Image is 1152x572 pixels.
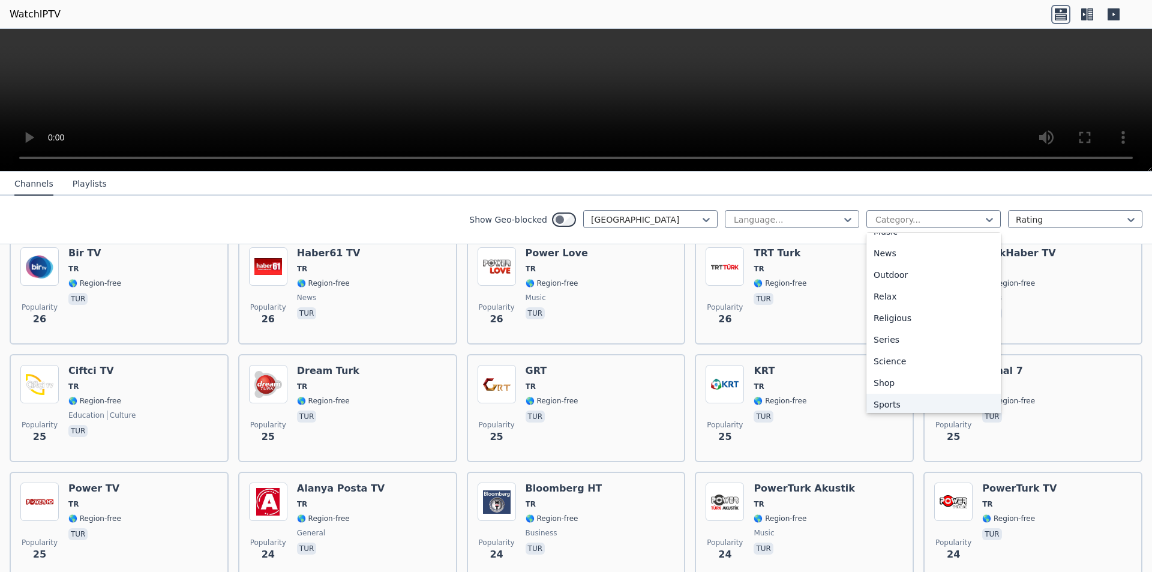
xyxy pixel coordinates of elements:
button: Playlists [73,173,107,196]
h6: TurkHaber TV [982,247,1055,259]
img: PowerTurk Akustik [706,483,744,521]
img: Power Love [478,247,516,286]
div: Religious [866,307,1001,329]
span: 24 [947,547,960,562]
span: 25 [33,547,46,562]
a: WatchIPTV [10,7,61,22]
span: TR [526,264,536,274]
img: Dream Turk [249,365,287,403]
span: 🌎 Region-free [982,278,1035,288]
span: TR [754,264,764,274]
span: 24 [718,547,731,562]
div: Sports [866,394,1001,415]
span: Popularity [250,420,286,430]
img: PowerTurk TV [934,483,973,521]
span: 🌎 Region-free [297,514,350,523]
h6: Dream Turk [297,365,359,377]
p: tur [68,293,88,305]
span: 🌎 Region-free [297,396,350,406]
span: 🌎 Region-free [297,278,350,288]
span: 25 [718,430,731,444]
img: Alanya Posta TV [249,483,287,521]
span: Popularity [22,538,58,547]
h6: Haber61 TV [297,247,361,259]
label: Show Geo-blocked [469,214,547,226]
span: 26 [33,312,46,327]
span: Popularity [707,538,743,547]
img: Bir TV [20,247,59,286]
h6: Power TV [68,483,121,495]
span: 24 [262,547,275,562]
div: Series [866,329,1001,351]
span: Popularity [479,303,515,312]
span: Popularity [935,420,971,430]
span: 🌎 Region-free [68,514,121,523]
span: 25 [490,430,503,444]
p: tur [526,307,545,319]
span: 🌎 Region-free [982,396,1035,406]
span: education [68,411,104,420]
span: TR [754,499,764,509]
div: Science [866,351,1001,372]
img: Haber61 TV [249,247,287,286]
span: 🌎 Region-free [68,278,121,288]
span: Popularity [250,538,286,547]
span: 🌎 Region-free [754,514,806,523]
span: TR [526,499,536,509]
span: 🌎 Region-free [526,514,578,523]
p: tur [297,543,316,555]
span: TR [68,264,79,274]
div: News [866,242,1001,264]
span: TR [68,499,79,509]
span: Popularity [707,420,743,430]
span: TR [754,382,764,391]
button: Channels [14,173,53,196]
p: tur [754,293,773,305]
img: Ciftci TV [20,365,59,403]
span: Popularity [22,420,58,430]
span: TR [297,499,307,509]
p: tur [754,543,773,555]
h6: PowerTurk Akustik [754,483,855,495]
h6: Kanal 7 [982,365,1035,377]
span: music [754,528,774,538]
span: 25 [33,430,46,444]
h6: PowerTurk TV [982,483,1057,495]
span: Popularity [250,303,286,312]
span: TR [982,499,992,509]
p: tur [982,528,1001,540]
span: 26 [718,312,731,327]
h6: TRT Turk [754,247,806,259]
span: TR [297,382,307,391]
p: tur [68,425,88,437]
p: tur [526,543,545,555]
div: Relax [866,286,1001,307]
p: tur [68,528,88,540]
h6: Alanya Posta TV [297,483,385,495]
span: 🌎 Region-free [68,396,121,406]
span: business [526,528,557,538]
div: Outdoor [866,264,1001,286]
h6: GRT [526,365,578,377]
span: 🌎 Region-free [526,278,578,288]
span: Popularity [479,420,515,430]
img: TRT Turk [706,247,744,286]
span: 25 [262,430,275,444]
span: music [526,293,546,303]
span: Popularity [479,538,515,547]
span: 🌎 Region-free [754,396,806,406]
span: general [297,528,325,538]
p: tur [754,411,773,423]
span: TR [297,264,307,274]
span: 26 [490,312,503,327]
span: Popularity [935,538,971,547]
img: Power TV [20,483,59,521]
h6: KRT [754,365,806,377]
h6: Bir TV [68,247,121,259]
span: 24 [490,547,503,562]
span: 🌎 Region-free [982,514,1035,523]
span: 25 [947,430,960,444]
h6: Bloomberg HT [526,483,602,495]
p: tur [297,411,316,423]
img: GRT [478,365,516,403]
